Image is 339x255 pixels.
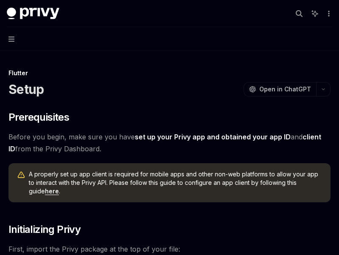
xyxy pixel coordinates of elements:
span: Prerequisites [8,110,69,124]
img: dark logo [7,8,59,20]
span: First, import the Privy package at the top of your file: [8,243,331,255]
a: set up your Privy app and obtained your app ID [135,133,291,142]
button: Open in ChatGPT [244,82,316,96]
span: Open in ChatGPT [259,85,311,93]
svg: Warning [17,171,25,179]
div: Flutter [8,69,331,77]
span: A properly set up app client is required for mobile apps and other non-web platforms to allow you... [29,170,322,195]
span: Before you begin, make sure you have and from the Privy Dashboard. [8,131,331,155]
span: Initializing Privy [8,223,81,236]
a: here [45,187,59,195]
button: More actions [324,8,332,20]
h1: Setup [8,82,44,97]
